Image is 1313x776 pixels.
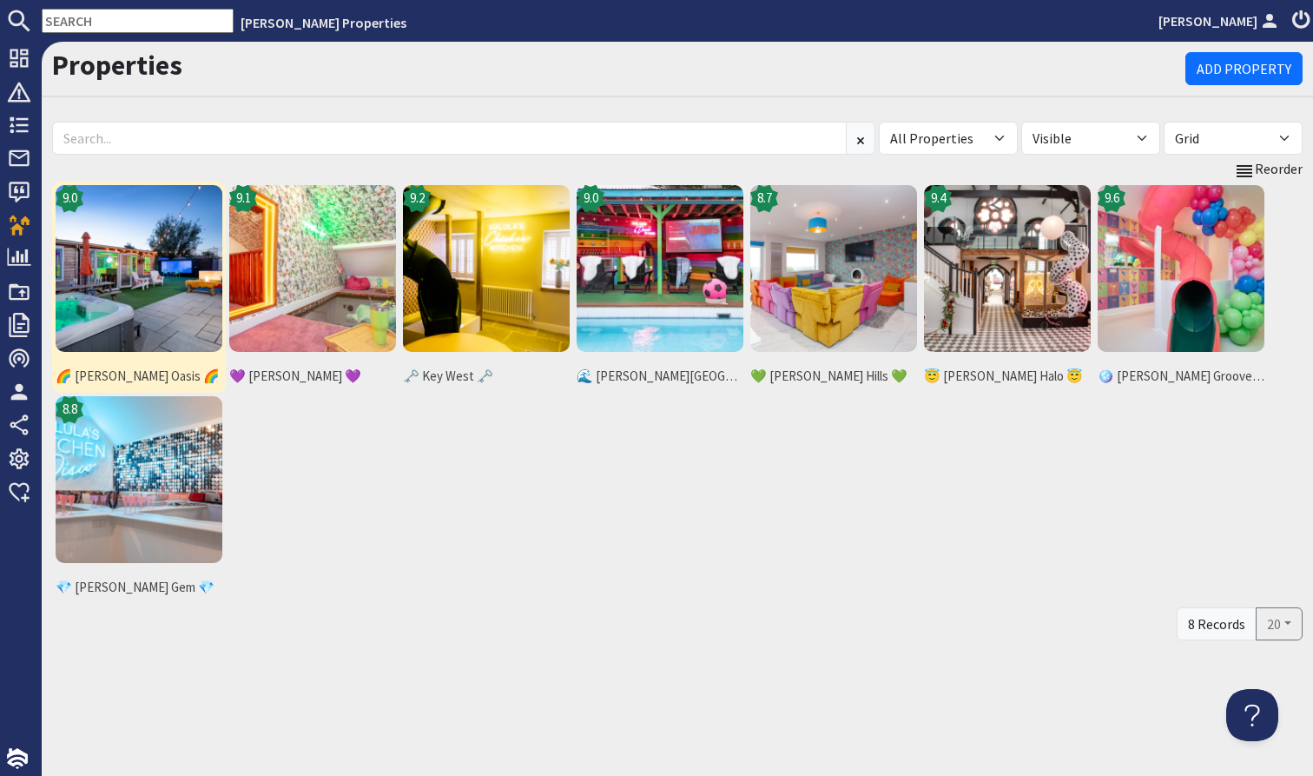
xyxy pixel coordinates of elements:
[924,367,1091,387] span: 😇 [PERSON_NAME] Halo 😇
[236,189,251,209] span: 9.1
[52,122,847,155] input: Search...
[1226,689,1278,741] iframe: Toggle Customer Support
[1098,185,1264,352] img: 🪩 Halula Groove 🪩's icon
[63,400,77,420] span: 8.8
[584,189,598,209] span: 9.0
[1177,607,1257,640] div: 8 Records
[747,182,920,393] a: 💚 Halula Hills 💚's icon8.7💚 [PERSON_NAME] Hills 💚
[931,189,946,209] span: 9.4
[56,396,222,563] img: 💎 Halula Gem 💎 's icon
[1234,158,1303,181] a: Reorder
[399,182,573,393] a: 🗝️ Key West 🗝️'s icon9.2🗝️ Key West 🗝️
[229,185,396,352] img: 💜 Halula Hygge 💜's icon
[920,182,1094,393] a: 😇 Halula Halo 😇's icon9.4😇 [PERSON_NAME] Halo 😇
[56,367,222,387] span: 🌈 [PERSON_NAME] Oasis 🌈
[229,367,396,387] span: 💜 [PERSON_NAME] 💜
[7,748,28,769] img: staytech_i_w-64f4e8e9ee0a9c174fd5317b4b171b261742d2d393467e5bdba4413f4f884c10.svg
[63,189,77,209] span: 9.0
[757,189,772,209] span: 8.7
[1256,607,1303,640] button: 20
[1105,189,1119,209] span: 9.6
[750,367,917,387] span: 💚 [PERSON_NAME] Hills 💚
[56,185,222,352] img: 🌈 Halula Oasis 🌈's icon
[1185,52,1303,85] a: Add Property
[403,367,570,387] span: 🗝️ Key West 🗝️
[52,393,226,604] a: 💎 Halula Gem 💎 's icon8.8💎 [PERSON_NAME] Gem 💎
[924,185,1091,352] img: 😇 Halula Halo 😇's icon
[241,14,406,31] a: [PERSON_NAME] Properties
[52,182,226,393] a: 🌈 Halula Oasis 🌈's icon9.0🌈 [PERSON_NAME] Oasis 🌈
[403,185,570,352] img: 🗝️ Key West 🗝️'s icon
[573,182,747,393] a: 🌊 Halula Beach House 🌊's icon9.0🌊 [PERSON_NAME][GEOGRAPHIC_DATA] 🌊
[1094,182,1268,393] a: 🪩 Halula Groove 🪩's icon9.6🪩 [PERSON_NAME] Groove 🪩
[577,367,743,387] span: 🌊 [PERSON_NAME][GEOGRAPHIC_DATA] 🌊
[226,182,399,393] a: 💜 Halula Hygge 💜's icon9.1💜 [PERSON_NAME] 💜
[1158,10,1282,31] a: [PERSON_NAME]
[52,48,182,83] a: Properties
[42,9,234,33] input: SEARCH
[56,578,222,598] span: 💎 [PERSON_NAME] Gem 💎
[410,189,425,209] span: 9.2
[577,185,743,352] img: 🌊 Halula Beach House 🌊's icon
[1098,367,1264,387] span: 🪩 [PERSON_NAME] Groove 🪩
[750,185,917,352] img: 💚 Halula Hills 💚's icon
